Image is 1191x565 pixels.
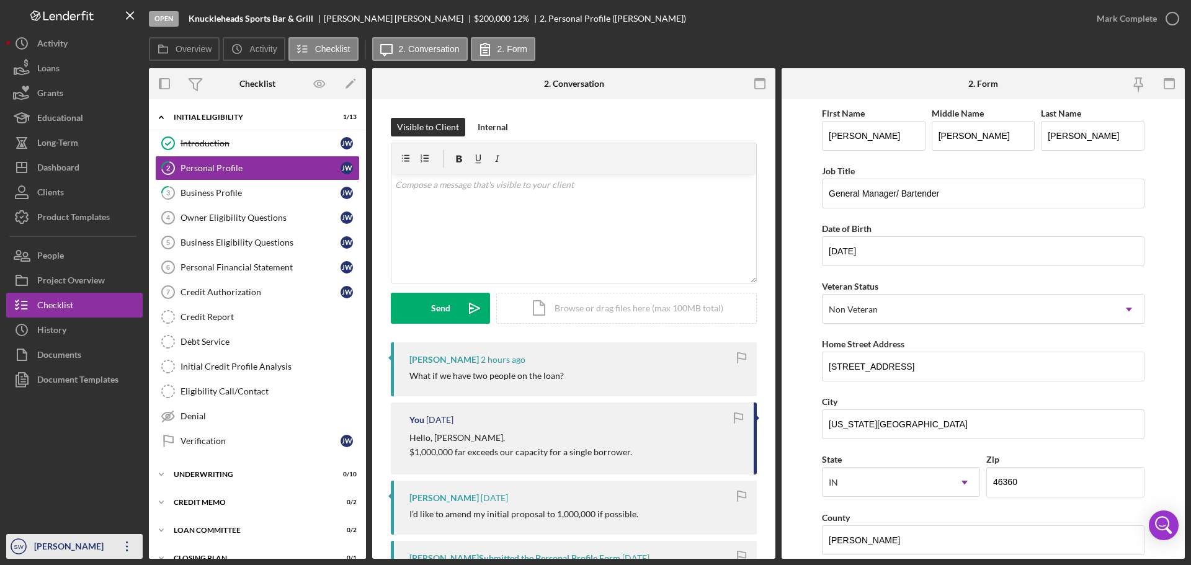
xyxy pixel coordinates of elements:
[174,554,326,562] div: CLOSING PLAN
[409,371,564,381] div: What if we have two people on the loan?
[181,386,359,396] div: Eligibility Call/Contact
[239,79,275,89] div: Checklist
[189,14,313,24] b: Knuckleheads Sports Bar & Grill
[155,205,360,230] a: 4Owner Eligibility QuestionsJW
[426,415,453,425] time: 2025-10-14 14:38
[181,238,341,247] div: Business Eligibility Questions
[409,493,479,503] div: [PERSON_NAME]
[341,236,353,249] div: J W
[540,14,686,24] div: 2. Personal Profile ([PERSON_NAME])
[155,230,360,255] a: 5Business Eligibility QuestionsJW
[155,354,360,379] a: Initial Credit Profile Analysis
[822,396,837,407] label: City
[481,493,508,503] time: 2025-10-10 16:51
[6,342,143,367] button: Documents
[478,118,508,136] div: Internal
[166,264,170,271] tspan: 6
[1097,6,1157,31] div: Mark Complete
[37,56,60,84] div: Loans
[481,355,525,365] time: 2025-10-15 19:05
[341,286,353,298] div: J W
[181,337,359,347] div: Debt Service
[166,288,170,296] tspan: 7
[497,44,527,54] label: 2. Form
[149,37,220,61] button: Overview
[6,318,143,342] button: History
[315,44,350,54] label: Checklist
[334,527,357,534] div: 0 / 2
[341,211,353,224] div: J W
[6,293,143,318] button: Checklist
[409,355,479,365] div: [PERSON_NAME]
[822,108,865,118] label: First Name
[37,31,68,59] div: Activity
[155,180,360,205] a: 3Business ProfileJW
[341,435,353,447] div: J W
[37,268,105,296] div: Project Overview
[181,138,341,148] div: Introduction
[6,180,143,205] a: Clients
[399,44,460,54] label: 2. Conversation
[181,163,341,173] div: Personal Profile
[986,454,999,465] label: Zip
[174,471,326,478] div: UNDERWRITING
[409,445,632,459] p: $1,000,000 far exceeds our capacity for a single borrower.
[174,527,326,534] div: LOAN COMMITTEE
[37,318,66,345] div: History
[334,499,357,506] div: 0 / 2
[409,415,424,425] div: You
[166,189,170,197] tspan: 3
[391,118,465,136] button: Visible to Client
[6,205,143,229] button: Product Templates
[249,44,277,54] label: Activity
[6,268,143,293] button: Project Overview
[829,305,878,314] div: Non Veteran
[37,367,118,395] div: Document Templates
[37,81,63,109] div: Grants
[149,11,179,27] div: Open
[372,37,468,61] button: 2. Conversation
[6,367,143,392] button: Document Templates
[6,243,143,268] button: People
[334,554,357,562] div: 0 / 1
[409,553,620,563] div: [PERSON_NAME] Submitted the Personal Profile Form
[181,188,341,198] div: Business Profile
[181,436,341,446] div: Verification
[37,105,83,133] div: Educational
[1084,6,1185,31] button: Mark Complete
[31,534,112,562] div: [PERSON_NAME]
[391,293,490,324] button: Send
[334,113,357,121] div: 1 / 13
[166,239,170,246] tspan: 5
[155,156,360,180] a: 2Personal ProfileJW
[181,362,359,371] div: Initial Credit Profile Analysis
[166,164,170,172] tspan: 2
[822,223,872,234] label: Date of Birth
[37,205,110,233] div: Product Templates
[341,187,353,199] div: J W
[431,293,450,324] div: Send
[409,509,638,519] div: I’d like to amend my initial proposal to 1,000,000 if possible.
[174,113,326,121] div: Initial Eligibility
[181,287,341,297] div: Credit Authorization
[6,81,143,105] button: Grants
[155,305,360,329] a: Credit Report
[37,243,64,271] div: People
[174,499,326,506] div: CREDIT MEMO
[341,137,353,149] div: J W
[155,280,360,305] a: 7Credit AuthorizationJW
[6,105,143,130] button: Educational
[471,118,514,136] button: Internal
[181,213,341,223] div: Owner Eligibility Questions
[968,79,998,89] div: 2. Form
[37,180,64,208] div: Clients
[932,108,984,118] label: Middle Name
[288,37,359,61] button: Checklist
[6,130,143,155] button: Long-Term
